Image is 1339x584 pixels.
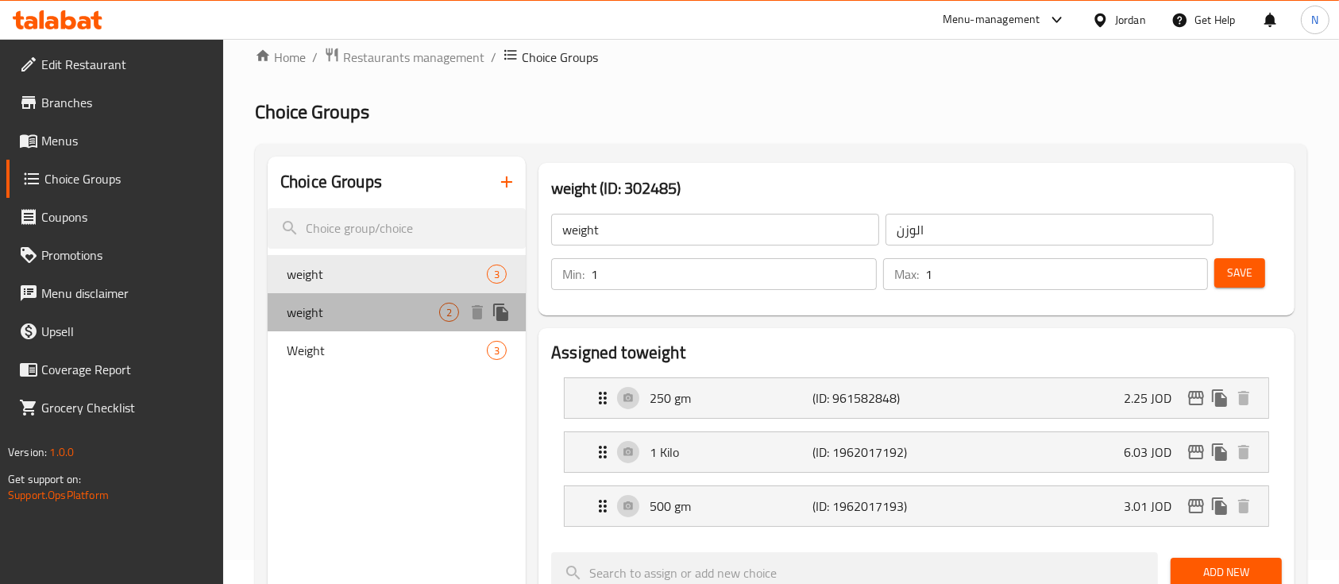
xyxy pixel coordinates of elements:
[41,93,211,112] span: Branches
[255,48,306,67] a: Home
[650,389,812,408] p: 250 gm
[280,170,382,194] h2: Choice Groups
[565,486,1268,526] div: Expand
[8,442,47,462] span: Version:
[812,389,921,408] p: (ID: 961582848)
[551,425,1282,479] li: Expand
[489,300,513,324] button: duplicate
[487,341,507,360] div: Choices
[41,284,211,303] span: Menu disclaimer
[487,265,507,284] div: Choices
[1208,386,1232,410] button: duplicate
[287,341,487,360] span: Weight
[551,176,1282,201] h3: weight (ID: 302485)
[565,378,1268,418] div: Expand
[268,293,526,331] div: weight2deleteduplicate
[255,47,1307,68] nav: breadcrumb
[551,371,1282,425] li: Expand
[6,83,224,122] a: Branches
[312,48,318,67] li: /
[49,442,74,462] span: 1.0.0
[1184,440,1208,464] button: edit
[6,312,224,350] a: Upsell
[1183,563,1269,582] span: Add New
[6,122,224,160] a: Menus
[488,343,506,358] span: 3
[1184,494,1208,518] button: edit
[41,131,211,150] span: Menus
[491,48,496,67] li: /
[1208,440,1232,464] button: duplicate
[41,398,211,417] span: Grocery Checklist
[812,443,921,462] p: (ID: 1962017192)
[1124,497,1184,516] p: 3.01 JOD
[6,45,224,83] a: Edit Restaurant
[439,303,459,322] div: Choices
[1214,258,1265,288] button: Save
[324,47,484,68] a: Restaurants management
[268,331,526,369] div: Weight3
[287,265,487,284] span: weight
[1232,386,1256,410] button: delete
[1115,11,1146,29] div: Jordan
[41,246,211,265] span: Promotions
[943,10,1040,29] div: Menu-management
[812,497,921,516] p: (ID: 1962017193)
[1311,11,1318,29] span: N
[6,350,224,389] a: Coverage Report
[6,274,224,312] a: Menu disclaimer
[440,305,458,320] span: 2
[488,267,506,282] span: 3
[268,255,526,293] div: weight3
[551,479,1282,533] li: Expand
[1227,263,1252,283] span: Save
[41,322,211,341] span: Upsell
[8,469,81,489] span: Get support on:
[1232,440,1256,464] button: delete
[6,236,224,274] a: Promotions
[1208,494,1232,518] button: duplicate
[1184,386,1208,410] button: edit
[287,303,439,322] span: weight
[650,443,812,462] p: 1 Kilo
[465,300,489,324] button: delete
[1124,443,1184,462] p: 6.03 JOD
[8,485,109,505] a: Support.OpsPlatform
[894,265,919,284] p: Max:
[41,360,211,379] span: Coverage Report
[41,55,211,74] span: Edit Restaurant
[6,198,224,236] a: Coupons
[343,48,484,67] span: Restaurants management
[6,389,224,427] a: Grocery Checklist
[268,208,526,249] input: search
[522,48,598,67] span: Choice Groups
[551,341,1282,365] h2: Assigned to weight
[41,207,211,226] span: Coupons
[562,265,585,284] p: Min:
[1232,494,1256,518] button: delete
[6,160,224,198] a: Choice Groups
[650,497,812,516] p: 500 gm
[1124,389,1184,408] p: 2.25 JOD
[44,169,211,188] span: Choice Groups
[255,94,369,130] span: Choice Groups
[565,432,1268,472] div: Expand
